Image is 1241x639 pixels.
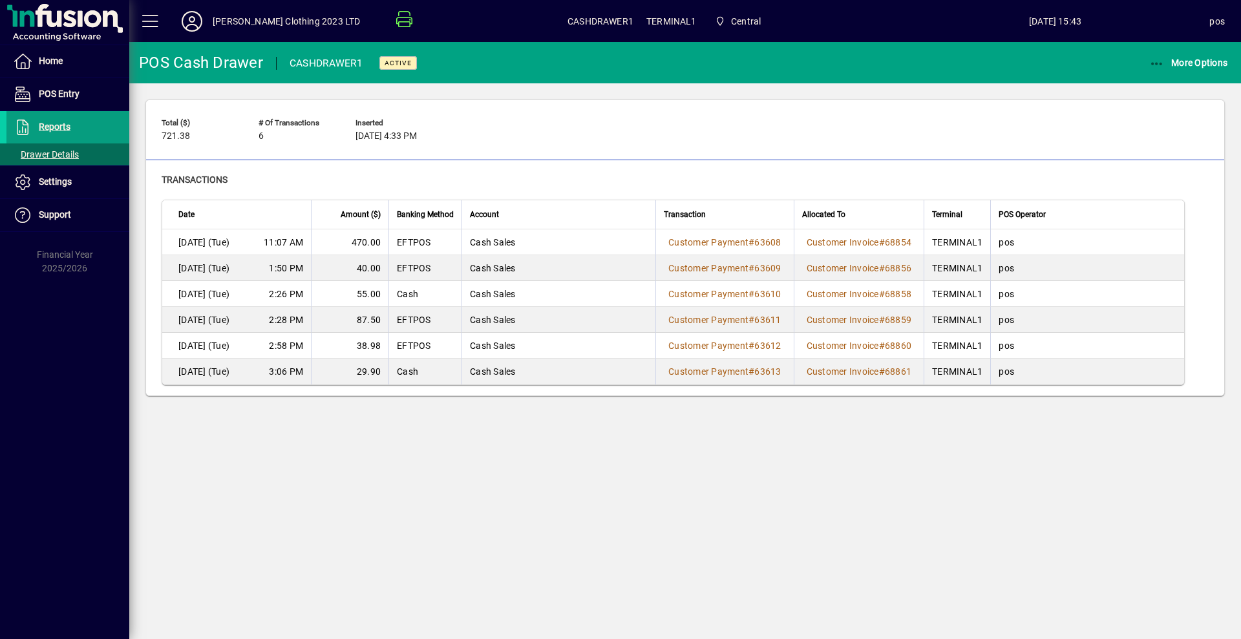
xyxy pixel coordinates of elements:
[388,255,461,281] td: EFTPOS
[355,119,433,127] span: Inserted
[6,143,129,165] a: Drawer Details
[990,229,1184,255] td: pos
[178,313,229,326] span: [DATE] (Tue)
[802,207,845,222] span: Allocated To
[664,287,786,301] a: Customer Payment#63610
[664,313,786,327] a: Customer Payment#63611
[879,263,885,273] span: #
[885,340,911,351] span: 68860
[178,288,229,300] span: [DATE] (Tue)
[269,288,303,300] span: 2:26 PM
[802,339,917,353] a: Customer Invoice#68860
[355,131,417,141] span: [DATE] 4:33 PM
[259,131,264,141] span: 6
[171,10,213,33] button: Profile
[748,366,754,377] span: #
[924,255,990,281] td: TERMINAL1
[802,261,917,275] a: Customer Invoice#68856
[885,263,911,273] span: 68856
[461,281,655,307] td: Cash Sales
[885,237,911,247] span: 68854
[754,315,781,325] span: 63611
[990,359,1184,384] td: pos
[731,11,761,32] span: Central
[754,263,781,273] span: 63609
[269,365,303,378] span: 3:06 PM
[39,209,71,220] span: Support
[178,207,195,222] span: Date
[388,333,461,359] td: EFTPOS
[807,366,879,377] span: Customer Invoice
[664,207,706,222] span: Transaction
[39,56,63,66] span: Home
[311,281,388,307] td: 55.00
[754,237,781,247] span: 63608
[879,315,885,325] span: #
[754,366,781,377] span: 63613
[567,11,633,32] span: CASHDRAWER1
[311,229,388,255] td: 470.00
[668,237,748,247] span: Customer Payment
[748,263,754,273] span: #
[885,315,911,325] span: 68859
[6,199,129,231] a: Support
[388,229,461,255] td: EFTPOS
[162,174,228,185] span: Transactions
[139,52,263,73] div: POS Cash Drawer
[879,289,885,299] span: #
[39,176,72,187] span: Settings
[290,53,363,74] div: CASHDRAWER1
[802,235,917,249] a: Customer Invoice#68854
[924,281,990,307] td: TERMINAL1
[668,315,748,325] span: Customer Payment
[178,339,229,352] span: [DATE] (Tue)
[748,340,754,351] span: #
[748,289,754,299] span: #
[6,78,129,110] a: POS Entry
[1149,58,1228,68] span: More Options
[178,236,229,249] span: [DATE] (Tue)
[1146,51,1231,74] button: More Options
[807,340,879,351] span: Customer Invoice
[668,340,748,351] span: Customer Payment
[807,315,879,325] span: Customer Invoice
[754,340,781,351] span: 63612
[470,207,499,222] span: Account
[990,255,1184,281] td: pos
[388,281,461,307] td: Cash
[748,237,754,247] span: #
[879,366,885,377] span: #
[461,359,655,384] td: Cash Sales
[748,315,754,325] span: #
[802,364,917,379] a: Customer Invoice#68861
[924,333,990,359] td: TERMINAL1
[385,59,412,67] span: Active
[754,289,781,299] span: 63610
[885,289,911,299] span: 68858
[664,235,786,249] a: Customer Payment#63608
[6,45,129,78] a: Home
[162,131,190,141] span: 721.38
[397,207,454,222] span: Banking Method
[461,229,655,255] td: Cash Sales
[924,229,990,255] td: TERMINAL1
[311,333,388,359] td: 38.98
[932,207,962,222] span: Terminal
[885,366,911,377] span: 68861
[39,121,70,132] span: Reports
[13,149,79,160] span: Drawer Details
[461,333,655,359] td: Cash Sales
[646,11,697,32] span: TERMINAL1
[668,289,748,299] span: Customer Payment
[39,89,80,99] span: POS Entry
[664,339,786,353] a: Customer Payment#63612
[807,289,879,299] span: Customer Invoice
[269,339,303,352] span: 2:58 PM
[388,359,461,384] td: Cash
[341,207,381,222] span: Amount ($)
[879,340,885,351] span: #
[807,263,879,273] span: Customer Invoice
[6,166,129,198] a: Settings
[1209,11,1225,32] div: pos
[264,236,303,249] span: 11:07 AM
